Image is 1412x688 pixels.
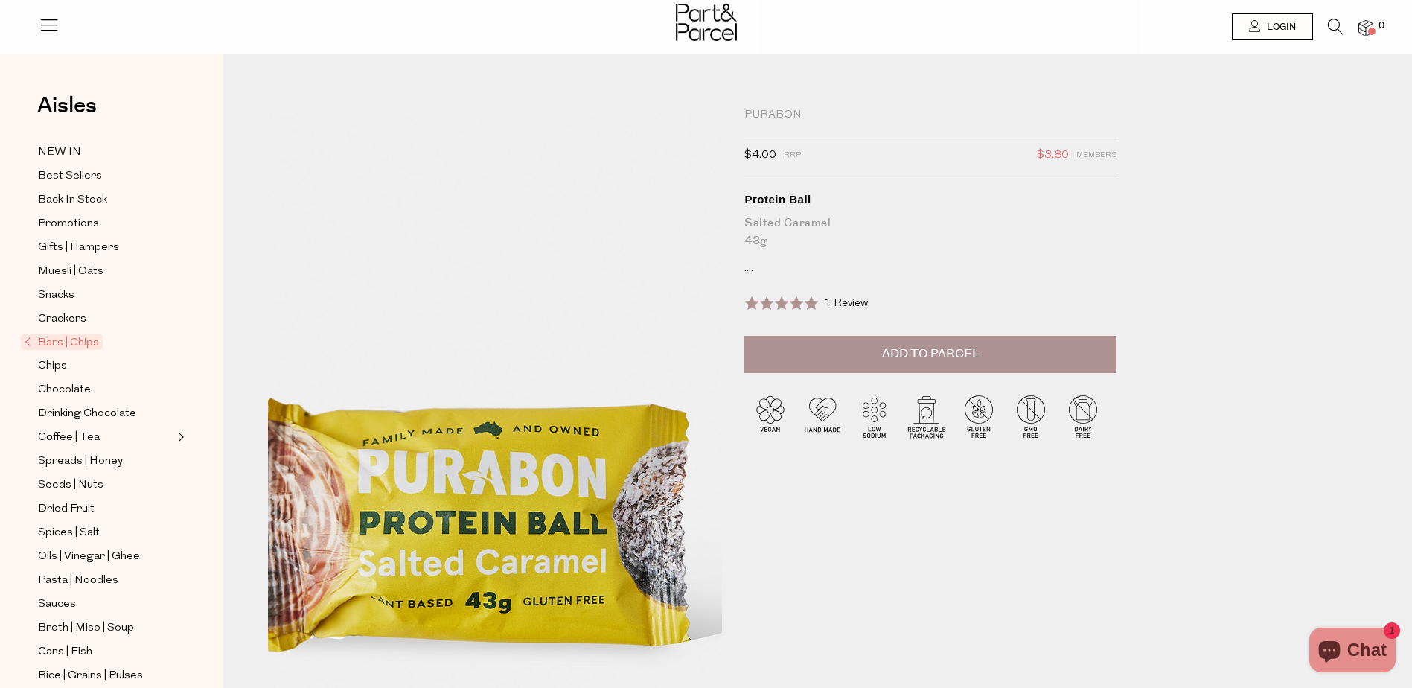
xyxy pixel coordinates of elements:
[38,500,95,518] span: Dried Fruit
[38,262,173,281] a: Muesli | Oats
[901,390,953,442] img: P_P-ICONS-Live_Bec_V11_Recyclable_Packaging.svg
[676,4,737,41] img: Part&Parcel
[21,334,103,350] span: Bars | Chips
[1037,146,1069,165] span: $3.80
[1057,390,1109,442] img: P_P-ICONS-Live_Bec_V11_Dairy_Free.svg
[38,238,173,257] a: Gifts | Hampers
[38,191,173,209] a: Back In Stock
[37,89,97,122] span: Aisles
[38,286,173,305] a: Snacks
[38,643,92,661] span: Cans | Fish
[744,261,1116,276] p: ....
[38,428,173,447] a: Coffee | Tea
[744,108,1116,123] div: Purabon
[38,453,123,471] span: Spreads | Honey
[1076,146,1116,165] span: Members
[38,143,173,162] a: NEW IN
[25,334,173,351] a: Bars | Chips
[38,144,81,162] span: NEW IN
[38,167,173,185] a: Best Sellers
[38,643,173,661] a: Cans | Fish
[38,500,173,518] a: Dried Fruit
[1232,13,1313,40] a: Login
[38,263,103,281] span: Muesli | Oats
[38,405,136,423] span: Drinking Chocolate
[38,357,67,375] span: Chips
[38,572,118,590] span: Pasta | Noodles
[1263,21,1296,34] span: Login
[38,404,173,423] a: Drinking Chocolate
[38,214,173,233] a: Promotions
[38,215,99,233] span: Promotions
[882,345,980,363] span: Add to Parcel
[37,95,97,132] a: Aisles
[38,667,143,685] span: Rice | Grains | Pulses
[784,146,801,165] span: RRP
[38,310,86,328] span: Crackers
[38,452,173,471] a: Spreads | Honey
[38,595,173,614] a: Sauces
[38,619,134,637] span: Broth | Miso | Soup
[796,390,849,442] img: P_P-ICONS-Live_Bec_V11_Handmade.svg
[1005,390,1057,442] img: P_P-ICONS-Live_Bec_V11_GMO_Free.svg
[849,390,901,442] img: P_P-ICONS-Live_Bec_V11_Low_Sodium.svg
[744,146,776,165] span: $4.00
[744,192,1116,207] div: Protein Ball
[38,524,100,542] span: Spices | Salt
[38,666,173,685] a: Rice | Grains | Pulses
[744,336,1116,373] button: Add to Parcel
[38,380,173,399] a: Chocolate
[38,310,173,328] a: Crackers
[38,168,102,185] span: Best Sellers
[38,381,91,399] span: Chocolate
[38,191,107,209] span: Back In Stock
[38,523,173,542] a: Spices | Salt
[38,239,119,257] span: Gifts | Hampers
[953,390,1005,442] img: P_P-ICONS-Live_Bec_V11_Gluten_Free.svg
[174,428,185,446] button: Expand/Collapse Coffee | Tea
[744,390,796,442] img: P_P-ICONS-Live_Bec_V11_Vegan.svg
[38,357,173,375] a: Chips
[744,214,1116,250] div: Salted Caramel 43g
[1305,628,1400,676] inbox-online-store-chat: Shopify online store chat
[1358,20,1373,36] a: 0
[38,547,173,566] a: Oils | Vinegar | Ghee
[38,571,173,590] a: Pasta | Noodles
[38,477,103,494] span: Seeds | Nuts
[38,619,173,637] a: Broth | Miso | Soup
[38,596,76,614] span: Sauces
[38,548,140,566] span: Oils | Vinegar | Ghee
[38,287,74,305] span: Snacks
[1375,19,1388,33] span: 0
[824,298,868,309] span: 1 Review
[38,476,173,494] a: Seeds | Nuts
[38,429,100,447] span: Coffee | Tea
